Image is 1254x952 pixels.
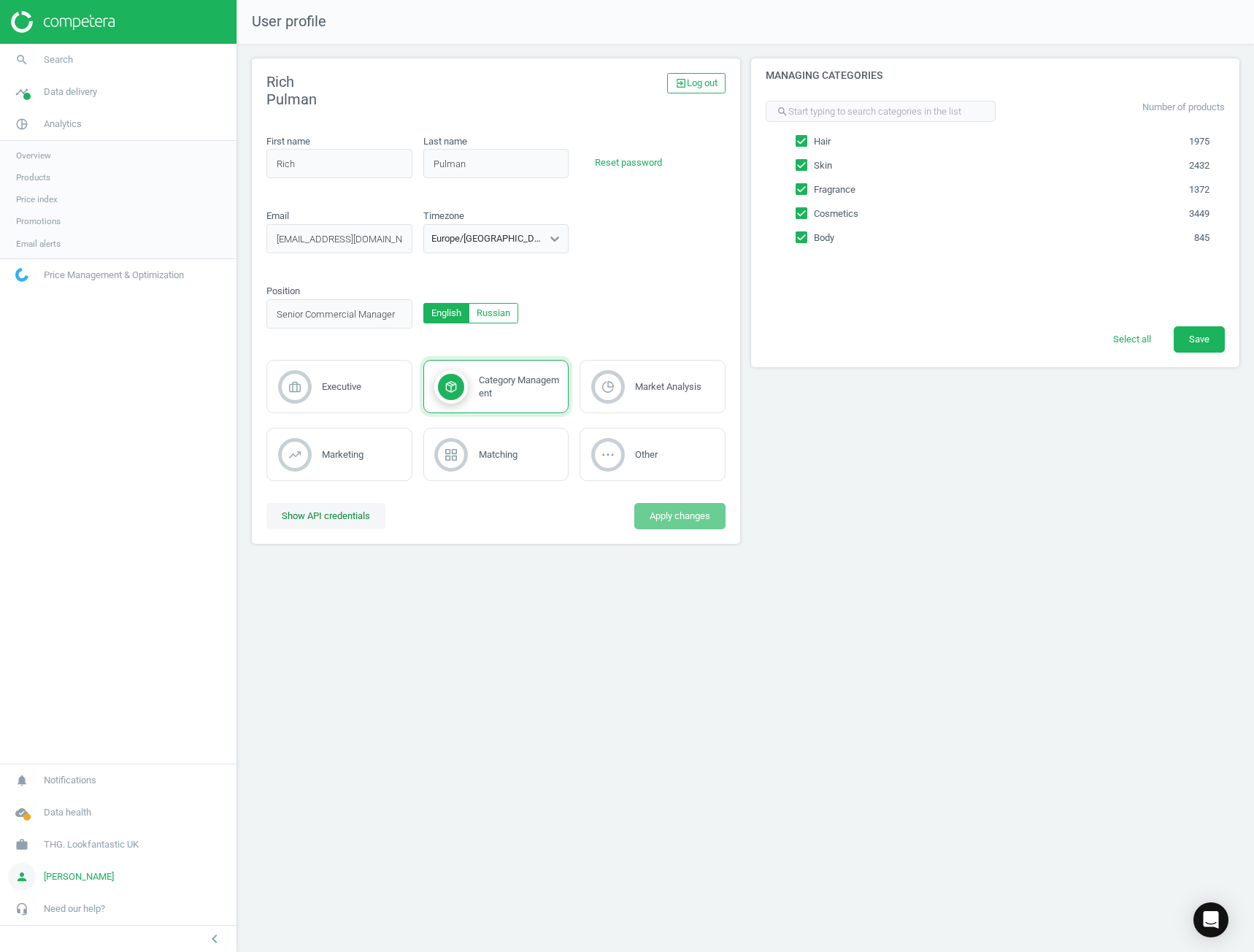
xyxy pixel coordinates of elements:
[1189,183,1224,196] span: 1372
[8,863,36,891] i: person
[266,210,289,223] label: Email
[8,895,36,923] i: headset_mic
[634,503,726,529] button: Apply changes
[44,902,105,915] span: Need our help?
[44,870,114,883] span: [PERSON_NAME]
[423,210,464,223] label: Timezone
[8,110,36,138] i: pie_chart_outlined
[1189,159,1224,172] span: 2432
[16,238,61,250] span: Email alerts
[266,149,412,178] input: first_name_placeholder
[266,224,412,253] input: email_placeholder
[1189,333,1209,346] span: Save
[16,193,58,205] span: Price index
[44,774,96,787] span: Notifications
[811,183,858,196] span: Fragrance
[8,831,36,859] i: work
[196,929,233,948] button: chevron_left
[44,118,82,131] span: Analytics
[667,73,726,93] a: exit_to_appLog out
[266,299,412,329] input: position
[423,135,467,148] label: Last name
[266,285,300,298] label: Position
[44,838,139,851] span: THG. Lookfantastic UK
[766,101,996,123] input: Start typing to search categories in the list
[44,85,97,99] span: Data delivery
[479,449,518,460] span: Matching
[44,806,91,819] span: Data health
[811,135,834,148] span: Hair
[44,269,184,282] span: Price Management & Optimization
[811,159,835,172] span: Skin
[15,268,28,282] img: wGWNvw8QSZomAAAAABJRU5ErkJggg==
[44,53,73,66] span: Search
[1194,231,1224,245] span: 845
[479,375,559,399] span: Category Management
[675,77,718,90] span: Log out
[266,135,310,148] label: First name
[8,767,36,794] i: notifications
[266,73,491,108] h2: Rich Pulman
[322,381,361,392] span: Executive
[1098,326,1166,353] button: Select all
[8,78,36,106] i: timeline
[431,232,544,245] div: Europe/[GEOGRAPHIC_DATA]
[1189,135,1224,148] span: 1975
[811,231,837,245] span: Body
[1174,326,1225,353] button: Save
[16,215,61,227] span: Promotions
[266,503,385,529] button: Show API credentials
[206,930,223,948] i: chevron_left
[675,77,687,89] i: exit_to_app
[11,11,115,33] img: ajHJNr6hYgQAAAAASUVORK5CYII=
[1113,333,1151,346] span: Select all
[322,449,363,460] span: Marketing
[8,46,36,74] i: search
[635,381,701,392] span: Market Analysis
[580,150,677,176] button: Reset password
[635,449,658,460] span: Other
[751,58,1239,93] h4: Managing categories
[16,172,50,183] span: Products
[423,149,569,178] input: last_name_placeholder
[8,799,36,826] i: cloud_done
[1193,902,1228,937] div: Open Intercom Messenger
[996,101,1226,114] p: Number of products
[469,303,518,323] button: Russian
[1189,207,1224,220] span: 3449
[16,150,51,161] span: Overview
[423,303,469,323] button: English
[811,207,861,220] span: Cosmetics
[237,12,326,32] span: User profile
